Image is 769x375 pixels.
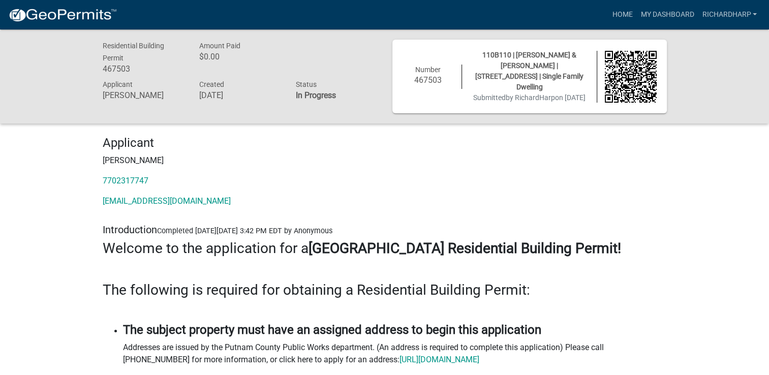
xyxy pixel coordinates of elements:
[403,75,454,85] h6: 467503
[123,323,541,337] strong: The subject property must have an assigned address to begin this application
[399,355,479,364] a: [URL][DOMAIN_NAME]
[608,5,636,24] a: Home
[103,240,667,257] h3: Welcome to the application for a
[475,51,583,91] span: 110B110 | [PERSON_NAME] & [PERSON_NAME] | [STREET_ADDRESS] | Single Family Dwelling
[199,90,280,100] h6: [DATE]
[605,51,657,103] img: QR code
[636,5,698,24] a: My Dashboard
[103,196,231,206] a: [EMAIL_ADDRESS][DOMAIN_NAME]
[103,154,667,167] p: [PERSON_NAME]
[473,93,586,102] span: Submitted on [DATE]
[199,52,280,61] h6: $0.00
[199,80,224,88] span: Created
[103,282,667,299] h3: The following is required for obtaining a Residential Building Permit:
[295,90,335,100] strong: In Progress
[309,240,621,257] strong: [GEOGRAPHIC_DATA] Residential Building Permit!
[103,80,133,88] span: Applicant
[698,5,761,24] a: RichardHarp
[506,93,555,102] span: by RichardHarp
[415,66,441,74] span: Number
[123,341,667,366] p: Addresses are issued by the Putnam County Public Works department. (An address is required to com...
[103,64,184,74] h6: 467503
[103,136,667,150] h4: Applicant
[103,90,184,100] h6: [PERSON_NAME]
[103,42,164,62] span: Residential Building Permit
[157,227,332,235] span: Completed [DATE][DATE] 3:42 PM EDT by Anonymous
[103,224,667,236] h5: Introduction
[199,42,240,50] span: Amount Paid
[295,80,316,88] span: Status
[103,176,148,185] a: 7702317747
